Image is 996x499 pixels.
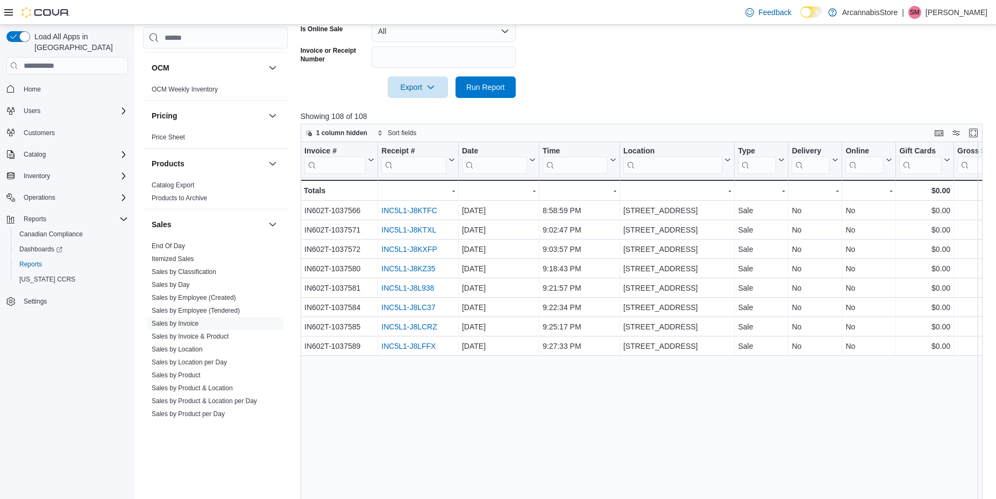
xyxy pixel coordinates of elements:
[842,6,898,19] p: ArcannabisStore
[623,146,722,174] div: Location
[152,358,227,367] span: Sales by Location per Day
[623,224,731,237] div: [STREET_ADDRESS]
[24,193,55,202] span: Operations
[543,184,616,197] div: -
[462,243,536,256] div: [DATE]
[738,224,785,237] div: Sale
[792,146,830,174] div: Delivery
[143,179,288,209] div: Products
[543,282,616,295] div: 9:21:57 PM
[845,340,892,353] div: No
[266,218,279,231] button: Sales
[908,6,921,19] div: Sheldon Mann
[543,146,608,174] div: Time
[24,129,55,137] span: Customers
[152,320,198,327] a: Sales by Invoice
[152,280,190,289] span: Sales by Day
[152,332,229,341] span: Sales by Invoice & Product
[623,146,722,157] div: Location
[543,321,616,334] div: 9:25:17 PM
[301,25,343,33] label: Is Online Sale
[19,191,128,204] span: Operations
[845,184,892,197] div: -
[19,126,59,139] a: Customers
[304,243,374,256] div: IN602T-1037572
[152,219,264,230] button: Sales
[152,293,236,302] span: Sales by Employee (Created)
[152,181,194,189] span: Catalog Export
[899,340,950,353] div: $0.00
[792,224,838,237] div: No
[738,184,785,197] div: -
[623,282,731,295] div: [STREET_ADDRESS]
[623,301,731,314] div: [STREET_ADDRESS]
[11,272,132,287] button: [US_STATE] CCRS
[24,172,50,180] span: Inventory
[381,207,437,215] a: INC5L1-J8KTFC
[301,46,367,64] label: Invoice or Receipt Number
[24,297,47,306] span: Settings
[899,146,950,174] button: Gift Cards
[19,104,45,117] button: Users
[304,340,374,353] div: IN602T-1037589
[152,410,225,418] a: Sales by Product per Day
[845,224,892,237] div: No
[845,205,892,217] div: No
[15,243,128,256] span: Dashboards
[462,184,536,197] div: -
[24,107,40,115] span: Users
[738,146,776,174] div: Type
[15,258,46,271] a: Reports
[623,243,731,256] div: [STREET_ADDRESS]
[543,340,616,353] div: 9:27:33 PM
[738,321,785,334] div: Sale
[152,384,233,392] a: Sales by Product & Location
[741,2,795,23] a: Feedback
[543,263,616,276] div: 9:18:43 PM
[845,282,892,295] div: No
[738,146,776,157] div: Type
[152,85,218,94] span: OCM Weekly Inventory
[15,258,128,271] span: Reports
[19,148,50,161] button: Catalog
[152,133,185,141] a: Price Sheet
[15,228,128,241] span: Canadian Compliance
[845,146,892,174] button: Online
[152,194,207,202] span: Products to Archive
[2,190,132,205] button: Operations
[152,62,169,73] h3: OCM
[758,7,791,18] span: Feedback
[11,242,132,257] a: Dashboards
[933,126,945,139] button: Keyboard shortcuts
[266,109,279,122] button: Pricing
[738,340,785,353] div: Sale
[792,205,838,217] div: No
[845,263,892,276] div: No
[19,191,60,204] button: Operations
[543,146,616,174] button: Time
[152,397,257,405] span: Sales by Product & Location per Day
[152,86,218,93] a: OCM Weekly Inventory
[394,76,442,98] span: Export
[2,125,132,140] button: Customers
[381,226,436,235] a: INC5L1-J8KTXL
[152,110,264,121] button: Pricing
[19,82,128,95] span: Home
[304,321,374,334] div: IN602T-1037585
[792,301,838,314] div: No
[304,282,374,295] div: IN602T-1037581
[152,62,264,73] button: OCM
[373,126,421,139] button: Sort fields
[543,224,616,237] div: 9:02:47 PM
[462,224,536,237] div: [DATE]
[152,158,264,169] button: Products
[143,240,288,425] div: Sales
[623,184,731,197] div: -
[462,321,536,334] div: [DATE]
[19,245,62,254] span: Dashboards
[304,184,374,197] div: Totals
[381,342,436,351] a: INC5L1-J8LFFX
[623,205,731,217] div: [STREET_ADDRESS]
[845,146,884,174] div: Online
